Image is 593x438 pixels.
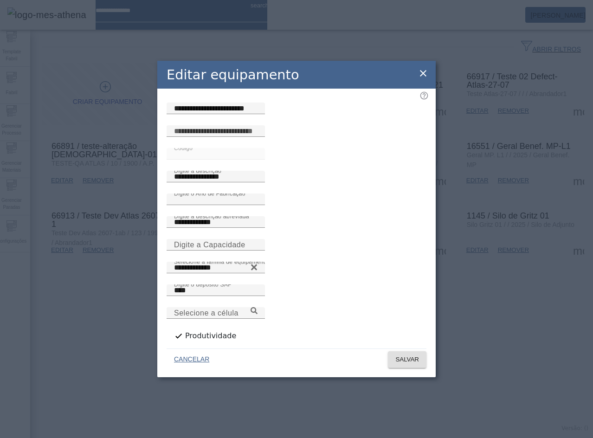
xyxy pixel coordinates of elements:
[174,145,193,151] mat-label: Código
[174,259,269,265] mat-label: Selecione a família de equipamento
[174,309,238,317] mat-label: Selecione a célula
[174,191,245,197] mat-label: Digite o Ano de Fabricação
[174,282,232,288] mat-label: Digite o depósito SAP
[167,351,217,368] button: CANCELAR
[174,241,245,249] mat-label: Digite a Capacidade
[395,355,419,364] span: SALVAR
[183,330,236,341] label: Produtividade
[174,262,258,273] input: Number
[167,65,299,85] h2: Editar equipamento
[174,168,221,174] mat-label: Digite a descrição
[388,351,426,368] button: SALVAR
[174,308,258,319] input: Number
[174,213,249,219] mat-label: Digite a descrição abreviada
[174,355,209,364] span: CANCELAR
